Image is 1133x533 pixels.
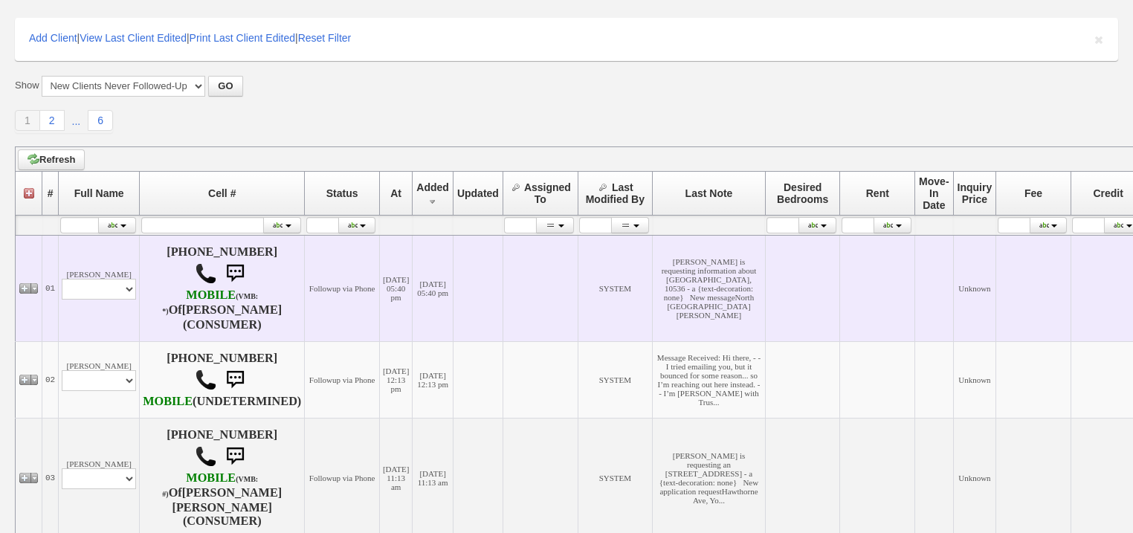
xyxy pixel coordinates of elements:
div: | | | [15,18,1118,61]
td: Unknown [953,341,996,418]
a: 2 [40,110,65,131]
img: call.png [195,369,217,391]
img: call.png [195,262,217,285]
span: Full Name [74,187,124,199]
td: [DATE] 05:40 pm [379,235,412,341]
td: 02 [42,341,59,418]
a: View Last Client Edited [80,32,187,44]
font: MOBILE [143,395,193,408]
td: Message Received: Hi there, - - I tried emailing you, but it bounced for some reason... so I’m re... [653,341,766,418]
b: [PERSON_NAME] [182,303,283,317]
td: Followup via Phone [305,341,380,418]
span: Assigned To [524,181,571,205]
span: Credit [1093,187,1123,199]
font: (VMB: *) [162,292,258,315]
a: Add Client [29,32,77,44]
span: Last Modified By [586,181,645,205]
b: Verizon Wireless [162,288,258,317]
font: MOBILE [186,288,236,302]
h4: [PHONE_NUMBER] Of (CONSUMER) [143,245,301,332]
td: [DATE] 05:40 pm [413,235,453,341]
a: Print Last Client Edited [190,32,295,44]
span: Inquiry Price [958,181,992,205]
span: Move-In Date [919,175,949,211]
button: GO [208,76,242,97]
span: At [390,187,401,199]
img: sms.png [220,259,250,288]
span: Cell # [208,187,236,199]
img: call.png [195,445,217,468]
span: Fee [1024,187,1042,199]
label: Show [15,79,39,92]
b: T-Mobile USA, Inc. [162,471,258,500]
span: Last Note [685,187,733,199]
td: SYSTEM [578,235,653,341]
a: Refresh [18,149,85,170]
span: Status [326,187,358,199]
a: Reset Filter [298,32,352,44]
span: Added [416,181,449,193]
td: [DATE] 12:13 pm [379,341,412,418]
font: MOBILE [186,471,236,485]
h4: [PHONE_NUMBER] Of (CONSUMER) [143,428,301,528]
td: [PERSON_NAME] [59,341,140,418]
a: 1 [15,110,40,131]
td: [PERSON_NAME] [59,235,140,341]
td: [PERSON_NAME] is requesting information about [GEOGRAPHIC_DATA], 10536 - a {text-decoration: none... [653,235,766,341]
td: [DATE] 12:13 pm [413,341,453,418]
td: Followup via Phone [305,235,380,341]
a: ... [65,112,88,131]
th: # [42,171,59,215]
td: Unknown [953,235,996,341]
b: [PERSON_NAME] [PERSON_NAME] [172,486,282,514]
span: Desired Bedrooms [777,181,828,205]
img: sms.png [220,365,250,395]
a: 6 [88,110,113,131]
h4: [PHONE_NUMBER] (UNDETERMINED) [143,352,301,408]
td: SYSTEM [578,341,653,418]
span: Updated [457,187,499,199]
span: Rent [866,187,889,199]
font: (VMB: #) [162,475,258,498]
td: 01 [42,235,59,341]
img: sms.png [220,442,250,471]
b: Bandwidth/13 - Bandwidth.com - SVR [143,395,193,408]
